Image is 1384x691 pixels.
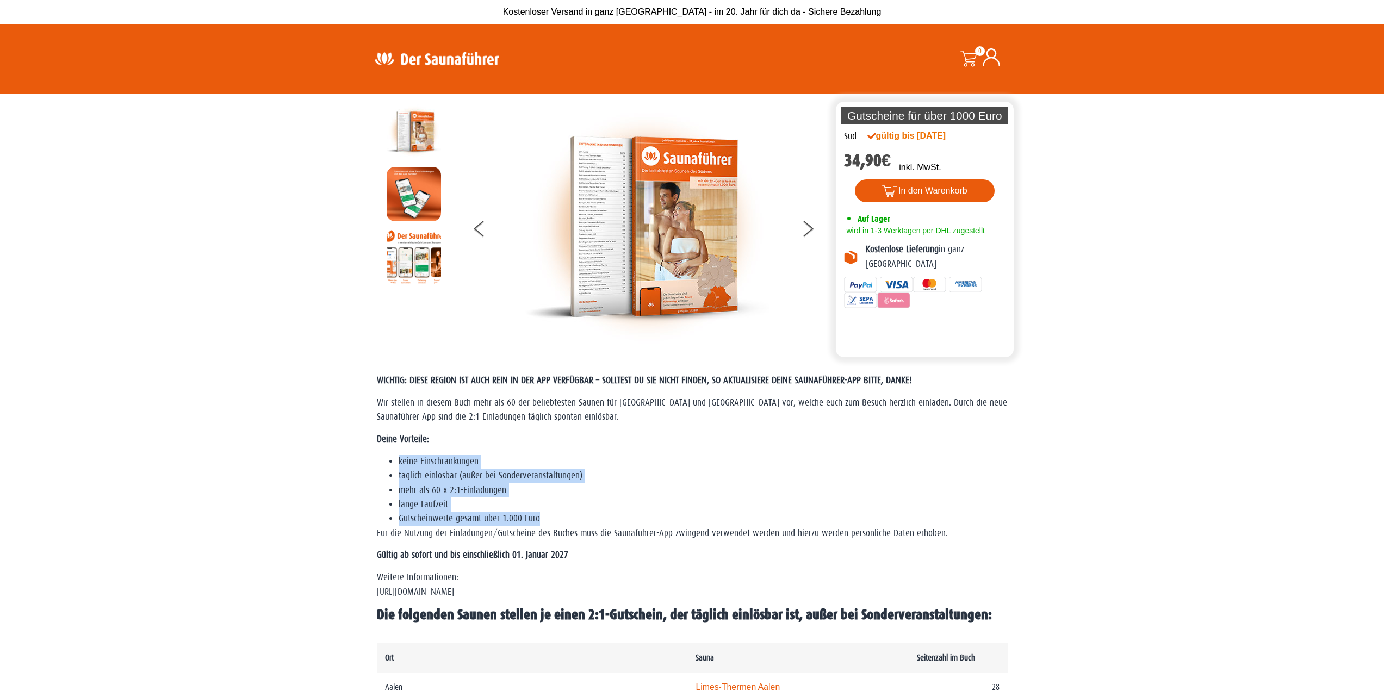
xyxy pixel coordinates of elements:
p: Für die Nutzung der Einladungen/Gutscheine des Buches muss die Saunaführer-App zwingend verwendet... [377,526,1008,540]
span: 0 [975,46,985,56]
strong: Deine Vorteile: [377,434,429,444]
p: Gutscheine für über 1000 Euro [841,107,1009,124]
b: Sauna [696,653,714,662]
li: täglich einlösbar (außer bei Sonderveranstaltungen) [399,469,1008,483]
p: inkl. MwSt. [899,161,941,174]
li: Gutscheinwerte gesamt über 1.000 Euro [399,512,1008,526]
span: Wir stellen in diesem Buch mehr als 60 der beliebtesten Saunen für [GEOGRAPHIC_DATA] und [GEOGRAP... [377,397,1007,422]
span: Die folgenden Saunen stellen je einen 2:1-Gutschein, der täglich einlösbar ist, außer bei Sonderv... [377,607,992,622]
strong: Gültig ab sofort und bis einschließlich 01. Januar 2027 [377,550,568,560]
span: Auf Lager [858,214,890,224]
li: lange Laufzeit [399,497,1008,512]
button: In den Warenkorb [855,179,995,202]
b: Seitenzahl im Buch [917,653,975,662]
img: der-saunafuehrer-2025-sued [387,104,441,159]
img: der-saunafuehrer-2025-sued [525,104,769,349]
span: Kostenloser Versand in ganz [GEOGRAPHIC_DATA] - im 20. Jahr für dich da - Sichere Bezahlung [503,7,882,16]
p: Weitere Informationen: [URL][DOMAIN_NAME] [377,570,1008,599]
bdi: 34,90 [844,151,891,171]
img: Anleitung7tn [387,229,441,284]
span: wird in 1-3 Werktagen per DHL zugestellt [844,226,985,235]
b: Ort [385,653,394,662]
span: WICHTIG: DIESE REGION IST AUCH REIN IN DER APP VERFÜGBAR – SOLLTEST DU SIE NICHT FINDEN, SO AKTUA... [377,375,912,385]
span: € [882,151,891,171]
li: mehr als 60 x 2:1-Einladungen [399,483,1008,497]
img: MOCKUP-iPhone_regional [387,167,441,221]
p: in ganz [GEOGRAPHIC_DATA] [866,242,1006,271]
div: gültig bis [DATE] [867,129,970,142]
b: Kostenlose Lieferung [866,244,939,254]
div: Süd [844,129,857,144]
li: keine Einschränkungen [399,455,1008,469]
